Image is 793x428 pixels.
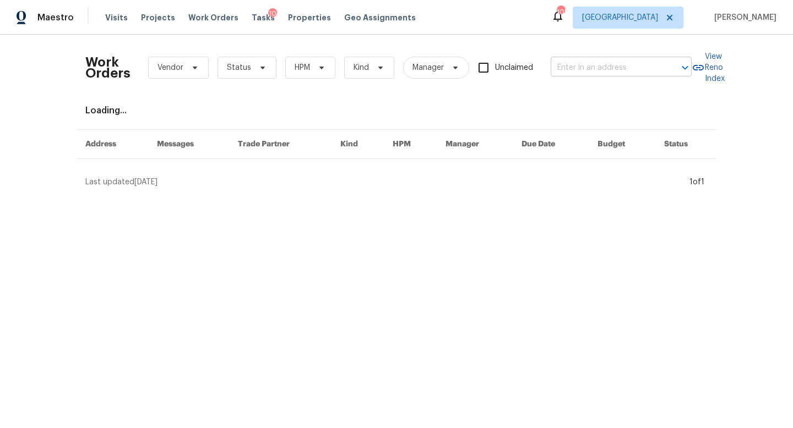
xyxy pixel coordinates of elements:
[677,60,693,75] button: Open
[85,57,131,79] h2: Work Orders
[295,62,310,73] span: HPM
[252,14,275,21] span: Tasks
[557,7,564,18] div: 105
[229,130,332,159] th: Trade Partner
[344,12,416,23] span: Geo Assignments
[134,178,157,186] span: [DATE]
[188,12,238,23] span: Work Orders
[141,12,175,23] span: Projects
[37,12,74,23] span: Maestro
[655,130,716,159] th: Status
[85,177,686,188] div: Last updated
[148,130,229,159] th: Messages
[268,8,277,19] div: 10
[589,130,655,159] th: Budget
[495,62,533,74] span: Unclaimed
[551,59,661,76] input: Enter in an address
[105,12,128,23] span: Visits
[288,12,331,23] span: Properties
[692,51,725,84] a: View Reno Index
[332,130,384,159] th: Kind
[227,62,251,73] span: Status
[157,62,183,73] span: Vendor
[437,130,513,159] th: Manager
[354,62,369,73] span: Kind
[384,130,437,159] th: HPM
[710,12,776,23] span: [PERSON_NAME]
[77,130,148,159] th: Address
[582,12,658,23] span: [GEOGRAPHIC_DATA]
[513,130,589,159] th: Due Date
[412,62,444,73] span: Manager
[689,177,704,188] div: 1 of 1
[85,105,708,116] div: Loading...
